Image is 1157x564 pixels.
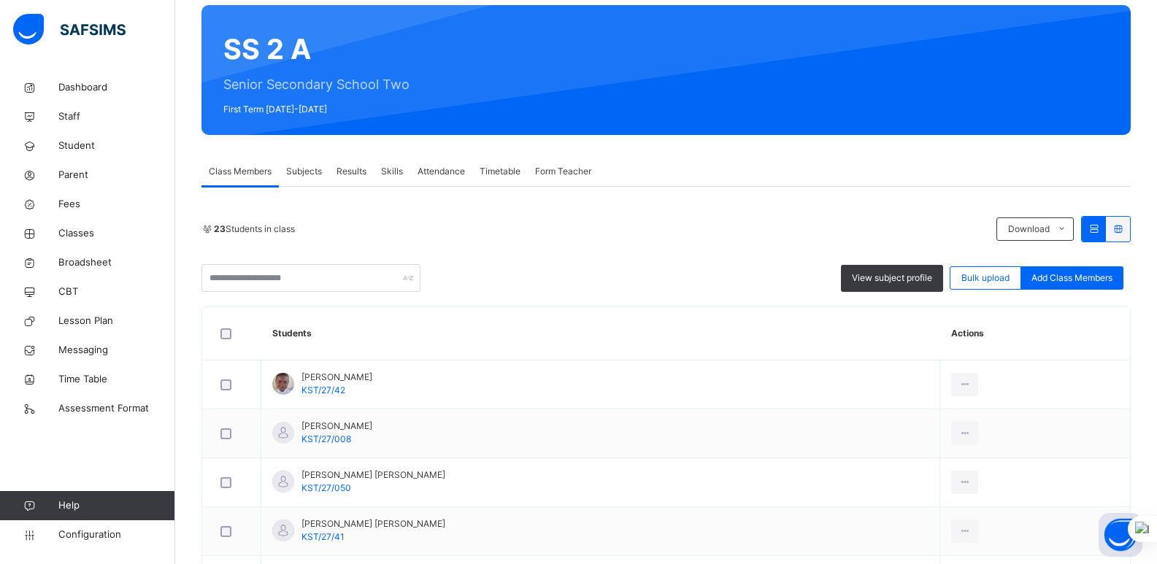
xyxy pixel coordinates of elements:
span: Form Teacher [535,165,591,178]
span: View subject profile [852,271,932,285]
span: Classes [58,226,175,241]
span: CBT [58,285,175,299]
span: Help [58,498,174,513]
th: Actions [940,307,1130,360]
span: Add Class Members [1031,271,1112,285]
span: Timetable [480,165,520,178]
span: Assessment Format [58,401,175,416]
span: Bulk upload [961,271,1010,285]
span: Time Table [58,372,175,387]
span: Parent [58,168,175,182]
span: Messaging [58,343,175,358]
span: Dashboard [58,80,175,95]
span: KST/27/050 [301,482,351,493]
span: Class Members [209,165,272,178]
th: Students [261,307,940,360]
span: Fees [58,197,175,212]
b: 23 [214,223,226,234]
span: Download [1008,223,1050,236]
span: Attendance [418,165,465,178]
span: [PERSON_NAME] [301,371,372,384]
span: KST/27/008 [301,433,351,444]
span: Results [337,165,366,178]
span: Skills [381,165,403,178]
span: Broadsheet [58,255,175,270]
span: [PERSON_NAME] [PERSON_NAME] [301,468,445,482]
span: Lesson Plan [58,314,175,328]
span: Subjects [286,165,322,178]
span: Student [58,139,175,153]
span: Students in class [214,223,295,236]
span: Configuration [58,528,174,542]
span: KST/27/42 [301,385,345,395]
span: KST/27/41 [301,531,345,542]
button: Open asap [1099,513,1142,557]
img: safsims [13,14,126,45]
span: Staff [58,109,175,124]
span: [PERSON_NAME] [PERSON_NAME] [301,517,445,530]
span: [PERSON_NAME] [301,420,372,433]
